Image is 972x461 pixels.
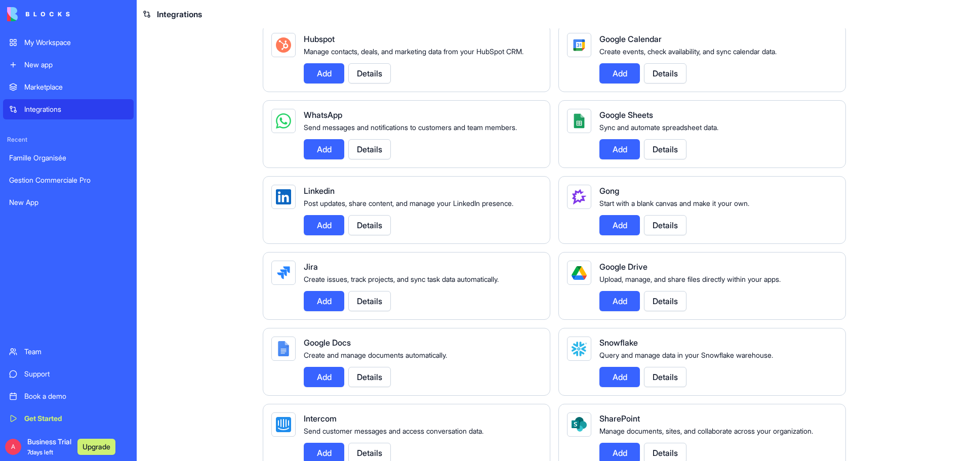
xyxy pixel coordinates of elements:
[3,408,134,429] a: Get Started
[644,63,686,83] button: Details
[77,439,115,455] button: Upgrade
[304,338,351,348] span: Google Docs
[304,262,318,272] span: Jira
[599,367,640,387] button: Add
[304,47,523,56] span: Manage contacts, deals, and marketing data from your HubSpot CRM.
[24,369,128,379] div: Support
[599,47,777,56] span: Create events, check availability, and sync calendar data.
[644,291,686,311] button: Details
[599,199,749,207] span: Start with a blank canvas and make it your own.
[3,192,134,213] a: New App
[599,139,640,159] button: Add
[3,55,134,75] a: New app
[304,63,344,83] button: Add
[9,153,128,163] div: Famille Organisée
[24,347,128,357] div: Team
[599,291,640,311] button: Add
[27,437,71,457] span: Business Trial
[304,291,344,311] button: Add
[157,8,202,20] span: Integrations
[348,215,391,235] button: Details
[599,123,718,132] span: Sync and automate spreadsheet data.
[24,104,128,114] div: Integrations
[348,139,391,159] button: Details
[7,7,70,21] img: logo
[27,448,53,456] span: 7 days left
[304,186,335,196] span: Linkedin
[599,275,781,283] span: Upload, manage, and share files directly within your apps.
[304,215,344,235] button: Add
[3,77,134,97] a: Marketplace
[304,110,342,120] span: WhatsApp
[24,391,128,401] div: Book a demo
[644,215,686,235] button: Details
[599,427,813,435] span: Manage documents, sites, and collaborate across your organization.
[24,82,128,92] div: Marketplace
[9,197,128,207] div: New App
[3,342,134,362] a: Team
[24,60,128,70] div: New app
[304,199,513,207] span: Post updates, share content, and manage your LinkedIn presence.
[9,175,128,185] div: Gestion Commerciale Pro
[304,139,344,159] button: Add
[304,413,337,424] span: Intercom
[304,367,344,387] button: Add
[599,338,638,348] span: Snowflake
[348,367,391,387] button: Details
[3,364,134,384] a: Support
[599,186,619,196] span: Gong
[5,439,21,455] span: A
[3,170,134,190] a: Gestion Commerciale Pro
[304,123,517,132] span: Send messages and notifications to customers and team members.
[3,148,134,168] a: Famille Organisée
[599,63,640,83] button: Add
[3,136,134,144] span: Recent
[599,262,647,272] span: Google Drive
[644,367,686,387] button: Details
[599,110,653,120] span: Google Sheets
[304,275,499,283] span: Create issues, track projects, and sync task data automatically.
[599,413,640,424] span: SharePoint
[599,34,662,44] span: Google Calendar
[599,351,773,359] span: Query and manage data in your Snowflake warehouse.
[644,139,686,159] button: Details
[348,63,391,83] button: Details
[304,351,447,359] span: Create and manage documents automatically.
[3,32,134,53] a: My Workspace
[348,291,391,311] button: Details
[24,413,128,424] div: Get Started
[304,34,335,44] span: Hubspot
[304,427,483,435] span: Send customer messages and access conversation data.
[3,99,134,119] a: Integrations
[24,37,128,48] div: My Workspace
[599,215,640,235] button: Add
[3,386,134,406] a: Book a demo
